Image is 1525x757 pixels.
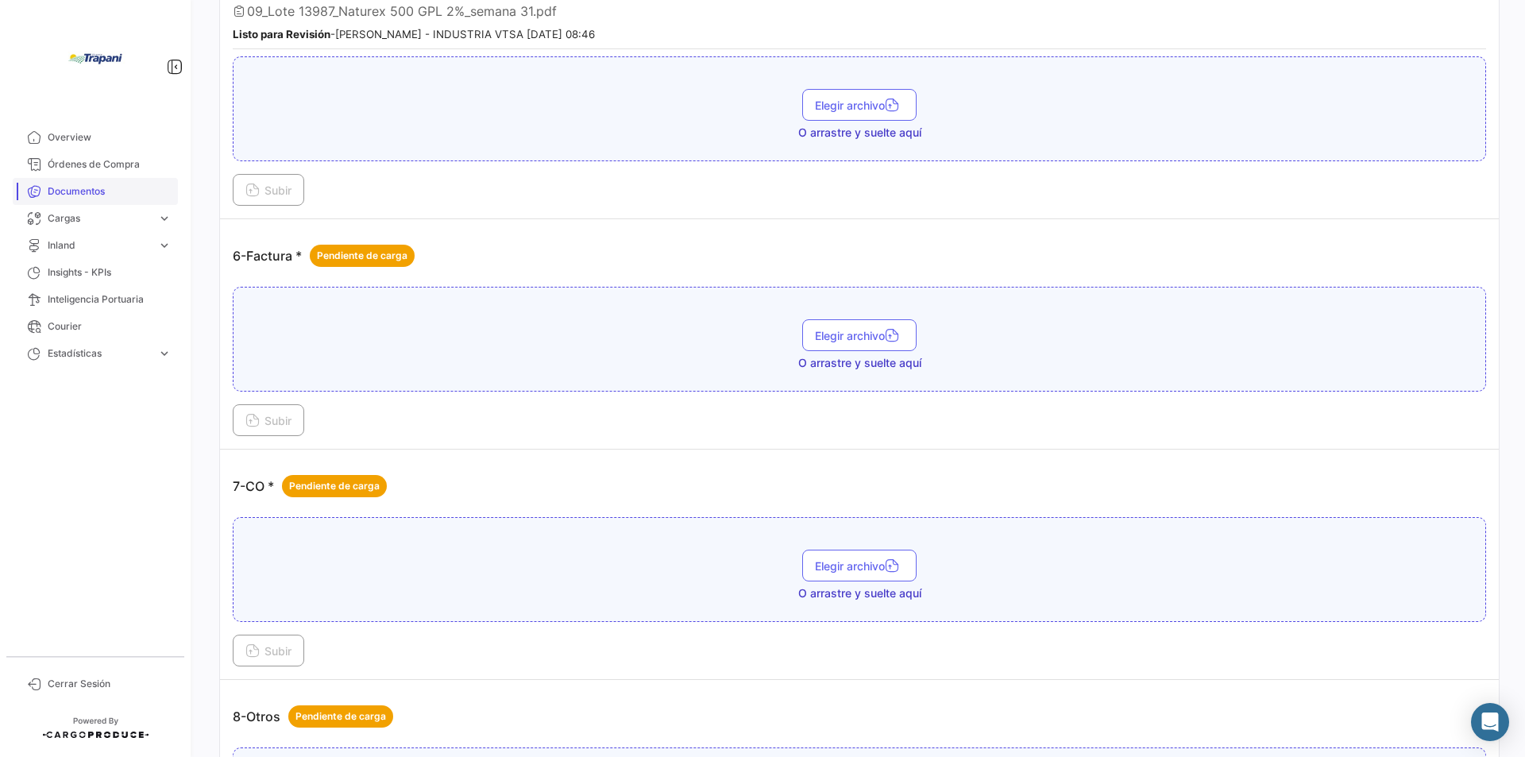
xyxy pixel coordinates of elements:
[233,705,393,728] p: 8-Otros
[1471,703,1509,741] div: Abrir Intercom Messenger
[48,130,172,145] span: Overview
[815,559,904,573] span: Elegir archivo
[13,313,178,340] a: Courier
[157,211,172,226] span: expand_more
[233,28,330,41] b: Listo para Revisión
[233,404,304,436] button: Subir
[48,319,172,334] span: Courier
[233,245,415,267] p: 6-Factura *
[13,124,178,151] a: Overview
[233,174,304,206] button: Subir
[13,178,178,205] a: Documentos
[157,238,172,253] span: expand_more
[13,259,178,286] a: Insights - KPIs
[798,355,921,371] span: O arrastre y suelte aquí
[245,414,291,427] span: Subir
[13,286,178,313] a: Inteligencia Portuaria
[815,329,904,342] span: Elegir archivo
[802,89,917,121] button: Elegir archivo
[48,265,172,280] span: Insights - KPIs
[13,151,178,178] a: Órdenes de Compra
[245,644,291,658] span: Subir
[48,157,172,172] span: Órdenes de Compra
[798,585,921,601] span: O arrastre y suelte aquí
[317,249,407,263] span: Pendiente de carga
[233,635,304,666] button: Subir
[245,183,291,197] span: Subir
[48,211,151,226] span: Cargas
[56,19,135,98] img: bd005829-9598-4431-b544-4b06bbcd40b2.jpg
[48,184,172,199] span: Documentos
[798,125,921,141] span: O arrastre y suelte aquí
[48,292,172,307] span: Inteligencia Portuaria
[233,28,595,41] small: - [PERSON_NAME] - INDUSTRIA VTSA [DATE] 08:46
[802,319,917,351] button: Elegir archivo
[247,3,557,19] span: 09_Lote 13987_Naturex 500 GPL 2%_semana 31.pdf
[48,238,151,253] span: Inland
[233,475,387,497] p: 7-CO *
[289,479,380,493] span: Pendiente de carga
[295,709,386,724] span: Pendiente de carga
[815,98,904,112] span: Elegir archivo
[48,677,172,691] span: Cerrar Sesión
[157,346,172,361] span: expand_more
[802,550,917,581] button: Elegir archivo
[48,346,151,361] span: Estadísticas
